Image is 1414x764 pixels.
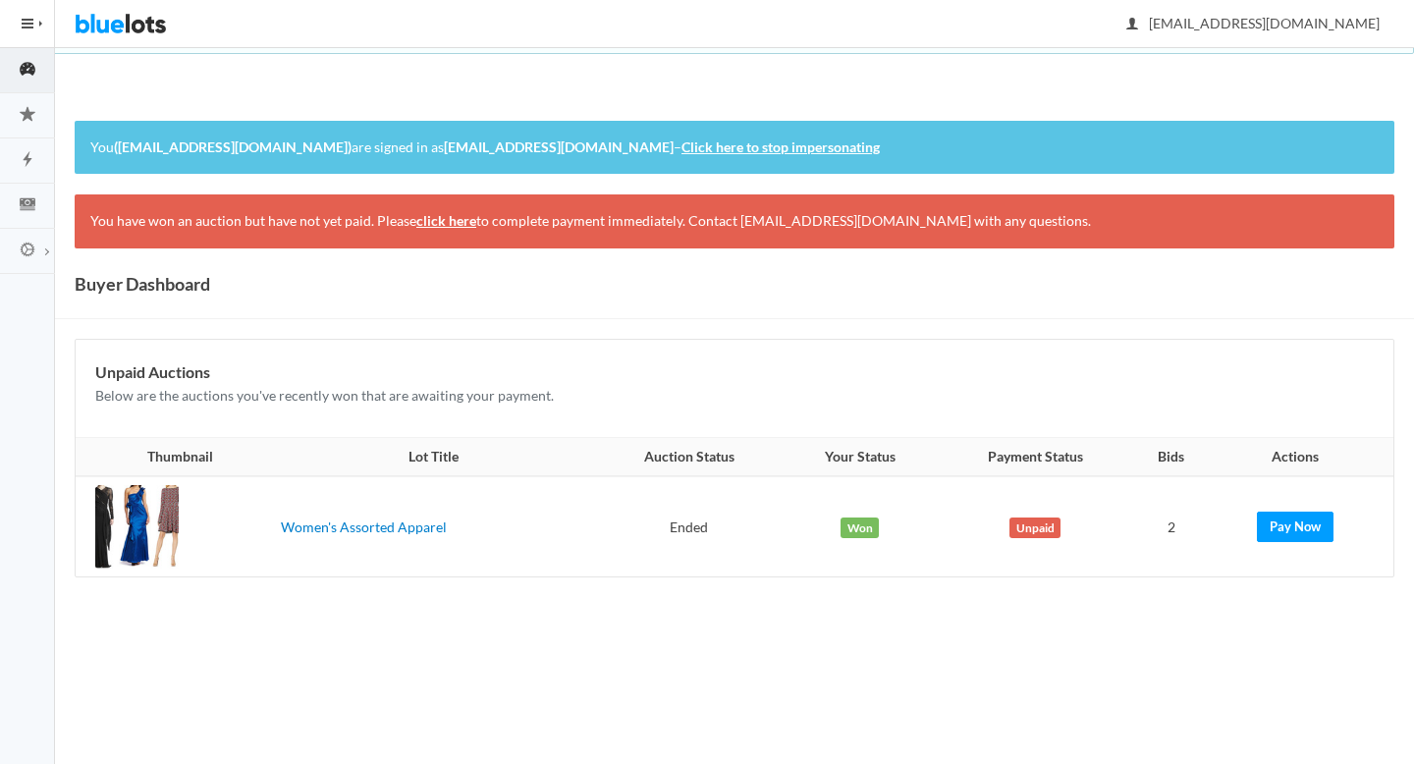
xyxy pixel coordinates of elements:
a: Click here to stop impersonating [681,138,880,155]
p: Below are the auctions you've recently won that are awaiting your payment. [95,385,1374,408]
a: Women's Assorted Apparel [281,518,447,535]
th: Your Status [784,438,937,477]
th: Payment Status [937,438,1134,477]
b: Unpaid Auctions [95,362,210,381]
p: You are signed in as – [90,136,1379,159]
td: 2 [1133,476,1208,576]
span: Won [841,518,879,539]
span: [EMAIL_ADDRESS][DOMAIN_NAME] [1127,15,1380,31]
strong: [EMAIL_ADDRESS][DOMAIN_NAME] [444,138,674,155]
strong: ([EMAIL_ADDRESS][DOMAIN_NAME]) [114,138,352,155]
th: Thumbnail [76,438,273,477]
th: Auction Status [595,438,784,477]
ion-icon: person [1122,16,1142,34]
a: click here [416,212,476,229]
th: Lot Title [273,438,595,477]
span: Unpaid [1009,518,1060,539]
td: Ended [595,476,784,576]
a: Pay Now [1257,512,1333,542]
h1: Buyer Dashboard [75,269,210,299]
p: You have won an auction but have not yet paid. Please to complete payment immediately. Contact [E... [90,210,1379,233]
th: Bids [1133,438,1208,477]
th: Actions [1209,438,1393,477]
